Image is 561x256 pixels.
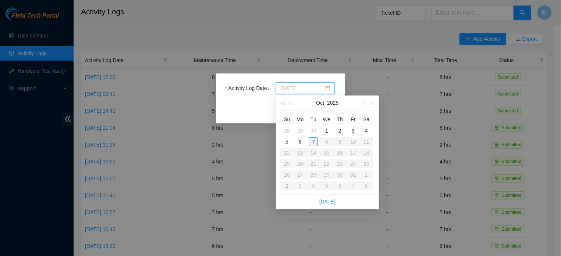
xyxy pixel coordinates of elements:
td: 2025-09-28 [280,125,294,136]
div: 30 [309,126,318,135]
td: 2025-09-30 [307,125,320,136]
div: 7 [309,137,318,146]
div: 3 [349,126,358,135]
div: 1 [322,126,331,135]
button: Oct [316,95,324,110]
a: [DATE] [319,199,335,205]
th: Tu [307,113,320,125]
div: 5 [283,137,291,146]
td: 2025-10-03 [347,125,360,136]
div: 29 [296,126,305,135]
div: 2 [335,126,344,135]
td: 2025-10-02 [333,125,347,136]
div: 28 [283,126,291,135]
th: Su [280,113,294,125]
td: 2025-10-01 [320,125,333,136]
td: 2025-10-07 [307,136,320,147]
th: Sa [360,113,373,125]
div: 4 [362,126,371,135]
input: Activity Log Date [280,84,324,92]
td: 2025-10-05 [280,136,294,147]
th: Fr [347,113,360,125]
button: 2025 [327,95,338,110]
td: 2025-09-29 [294,125,307,136]
div: 6 [296,137,305,146]
td: 2025-10-04 [360,125,373,136]
label: Activity Log Date [225,82,272,94]
th: We [320,113,333,125]
td: 2025-10-06 [294,136,307,147]
th: Mo [294,113,307,125]
th: Th [333,113,347,125]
